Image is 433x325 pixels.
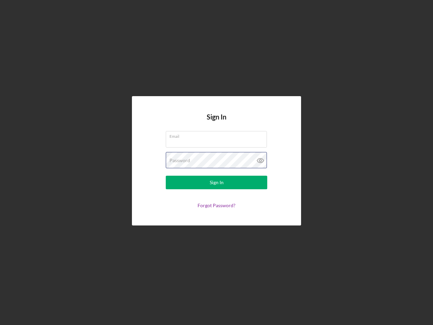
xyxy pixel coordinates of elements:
[169,131,267,139] label: Email
[210,176,224,189] div: Sign In
[169,158,190,163] label: Password
[207,113,226,131] h4: Sign In
[166,176,267,189] button: Sign In
[198,202,235,208] a: Forgot Password?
